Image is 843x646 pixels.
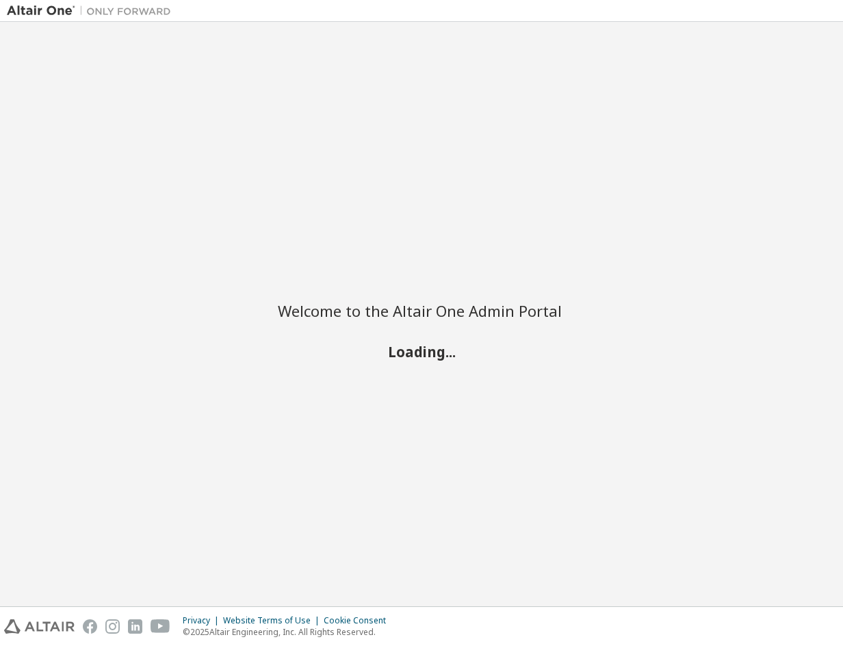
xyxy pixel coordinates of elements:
img: instagram.svg [105,619,120,634]
img: altair_logo.svg [4,619,75,634]
img: linkedin.svg [128,619,142,634]
h2: Loading... [278,343,565,361]
img: Altair One [7,4,178,18]
div: Website Terms of Use [223,615,324,626]
img: youtube.svg [151,619,170,634]
p: © 2025 Altair Engineering, Inc. All Rights Reserved. [183,626,394,638]
h2: Welcome to the Altair One Admin Portal [278,301,565,320]
img: facebook.svg [83,619,97,634]
div: Privacy [183,615,223,626]
div: Cookie Consent [324,615,394,626]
